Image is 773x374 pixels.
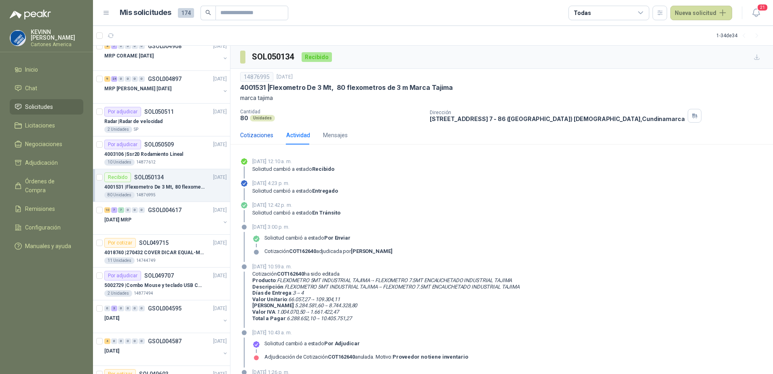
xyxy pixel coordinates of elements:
[93,104,230,136] a: Por adjudicarSOL050511[DATE] Radar |Radar de velocidad2 UnidadesSP
[125,43,131,49] div: 0
[240,72,273,82] div: 14876995
[213,75,227,83] p: [DATE]
[148,338,182,344] p: GSOL004587
[757,4,768,11] span: 21
[264,248,393,255] div: Cotización adjudicada por
[10,155,83,170] a: Adjudicación
[240,131,273,140] div: Cotizaciones
[93,268,230,300] a: Por adjudicarSOL049707[DATE] 5002729 |Combo Mouse y teclado USB COMBO LOGITECH MK120 TECLADO Y MO...
[252,210,340,216] p: Solicitud cambió a estado
[139,207,145,213] div: 0
[213,141,227,149] p: [DATE]
[111,338,117,344] div: 0
[104,118,163,125] p: Radar | Radar de velocidad
[252,277,276,283] strong: Producto
[31,42,83,47] p: Cartones America
[250,115,275,121] div: Unidades
[213,206,227,214] p: [DATE]
[118,306,124,311] div: 0
[286,131,310,140] div: Actividad
[104,216,131,224] p: [DATE] MRP
[144,273,174,278] p: SOL049707
[25,242,71,251] span: Manuales y ayuda
[111,306,117,311] div: 3
[10,62,83,77] a: Inicio
[104,207,110,213] div: 10
[139,43,145,49] div: 0
[213,272,227,280] p: [DATE]
[25,204,55,213] span: Remisiones
[104,347,119,355] p: [DATE]
[139,240,169,246] p: SOL049715
[277,271,304,277] strong: COT162640
[25,140,62,149] span: Negociaciones
[321,315,352,321] em: 10.405.751,27
[93,136,230,169] a: Por adjudicarSOL050509[DATE] 4003106 |Ssr20 Rodamiento Lineal10 Unidades14877612
[104,336,228,362] a: 4 0 0 0 0 0 GSOL004587[DATE] [DATE]
[111,207,117,213] div: 7
[351,248,392,254] strong: [PERSON_NAME]
[104,338,110,344] div: 4
[31,29,83,40] p: KEVINN [PERSON_NAME]
[312,166,334,172] strong: Recibido
[25,102,53,111] span: Solicitudes
[716,29,763,42] div: 1 - 34 de 34
[287,315,315,321] em: 6.288.652,10
[213,239,227,247] p: [DATE]
[264,340,359,347] p: Solicitud cambió a estado
[264,235,351,241] p: Solicitud cambió a estado
[240,109,423,115] p: Cantidad
[93,169,230,202] a: RecibidoSOL050134[DATE] 4001531 |Flexometro De 3 Mt, 80 flexometros de 3 m Marca Tajima80 Unidade...
[293,290,296,296] em: 3
[25,65,38,74] span: Inicio
[213,338,227,345] p: [DATE]
[104,52,154,60] p: MRP CORAME [DATE]
[104,159,135,166] div: 10 Unidades
[252,315,285,321] strong: Total a Pagar
[104,151,183,158] p: 4003106 | Ssr20 Rodamiento Lineal
[10,238,83,254] a: Manuales y ayuda
[125,207,131,213] div: 0
[125,306,131,311] div: 0
[10,220,83,235] a: Configuración
[118,43,124,49] div: 0
[136,192,156,198] p: 14876995
[252,302,520,309] p: : →
[749,6,763,20] button: 21
[252,302,294,308] strong: [PERSON_NAME]
[323,131,348,140] div: Mensajes
[104,205,228,231] a: 10 7 7 0 0 0 GSOL004617[DATE] [DATE] MRP
[104,249,205,257] p: 4018740 | 270432 COVER DICAR EQUAL-MNT M126, 5486
[111,76,117,82] div: 24
[10,174,83,198] a: Órdenes de Compra
[285,284,378,290] em: FLEXOMETRO 5MT INDUSTRIAL TAJIMA
[312,188,338,194] strong: Entregado
[139,338,145,344] div: 0
[252,329,468,337] p: [DATE] 10:43 a. m.
[277,309,305,315] em: 1.004.070,50
[139,76,145,82] div: 0
[264,354,468,360] div: Adjudicación de Cotización anulada . Motivo:
[104,76,110,82] div: 9
[277,73,293,81] p: [DATE]
[139,306,145,311] div: 0
[252,290,291,296] strong: Días de Entrega
[312,210,340,216] strong: En tránsito
[148,207,182,213] p: GSOL004617
[252,223,393,231] p: [DATE] 3:00 p. m.
[430,115,685,122] p: [STREET_ADDRESS] 7 - 86 ([GEOGRAPHIC_DATA]) [DEMOGRAPHIC_DATA] , Cundinamarca
[104,85,171,93] p: MRP [PERSON_NAME] [DATE]
[328,354,355,360] strong: COT162640
[118,338,124,344] div: 0
[104,271,141,280] div: Por adjudicar
[324,235,351,241] strong: Por enviar
[132,306,138,311] div: 0
[213,108,227,116] p: [DATE]
[118,76,124,82] div: 0
[10,99,83,115] a: Solicitudes
[118,207,124,213] div: 7
[252,309,520,315] p: : →
[104,192,135,198] div: 80 Unidades
[104,314,119,322] p: [DATE]
[132,76,138,82] div: 0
